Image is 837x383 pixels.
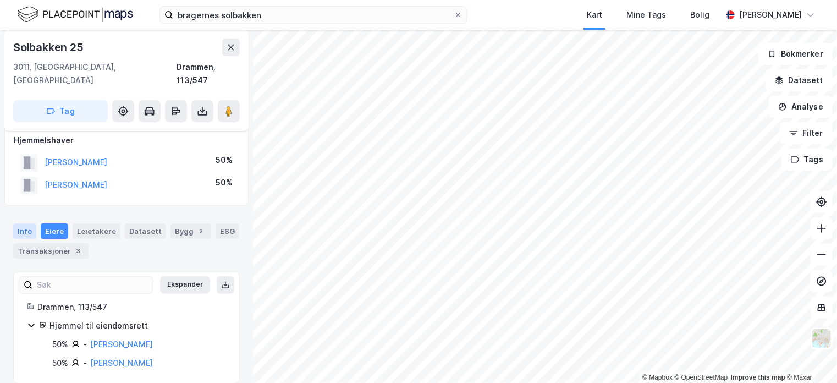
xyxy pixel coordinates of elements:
[587,8,602,21] div: Kart
[83,357,87,370] div: -
[13,61,177,87] div: 3011, [GEOGRAPHIC_DATA], [GEOGRAPHIC_DATA]
[125,223,166,239] div: Datasett
[781,149,833,171] button: Tags
[52,338,68,351] div: 50%
[216,154,233,167] div: 50%
[73,245,84,256] div: 3
[177,61,240,87] div: Drammen, 113/547
[90,358,153,368] a: [PERSON_NAME]
[758,43,833,65] button: Bokmerker
[173,7,454,23] input: Søk på adresse, matrikkel, gårdeiere, leietakere eller personer
[49,319,226,332] div: Hjemmel til eiendomsrett
[170,223,211,239] div: Bygg
[216,223,239,239] div: ESG
[13,243,89,259] div: Transaksjoner
[37,300,226,314] div: Drammen, 113/547
[52,357,68,370] div: 50%
[739,8,802,21] div: [PERSON_NAME]
[690,8,709,21] div: Bolig
[13,223,36,239] div: Info
[642,374,673,381] a: Mapbox
[73,223,120,239] div: Leietakere
[675,374,728,381] a: OpenStreetMap
[18,5,133,24] img: logo.f888ab2527a4732fd821a326f86c7f29.svg
[32,277,153,293] input: Søk
[13,39,86,56] div: Solbakken 25
[731,374,785,381] a: Improve this map
[160,276,210,294] button: Ekspander
[216,176,233,189] div: 50%
[766,69,833,91] button: Datasett
[626,8,666,21] div: Mine Tags
[90,340,153,349] a: [PERSON_NAME]
[41,223,68,239] div: Eiere
[782,330,837,383] iframe: Chat Widget
[811,328,832,349] img: Z
[769,96,833,118] button: Analyse
[14,134,239,147] div: Hjemmelshaver
[13,100,108,122] button: Tag
[780,122,833,144] button: Filter
[196,226,207,237] div: 2
[83,338,87,351] div: -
